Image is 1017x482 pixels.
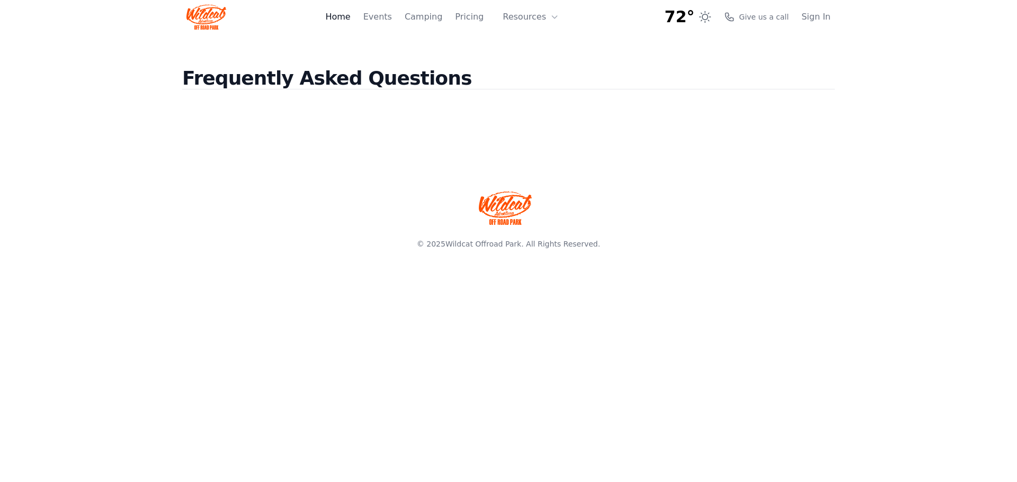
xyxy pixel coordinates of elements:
img: Wildcat Offroad park [479,191,532,225]
span: Give us a call [739,12,789,22]
span: © 2025 . All Rights Reserved. [417,240,600,248]
a: Camping [405,11,442,23]
button: Resources [496,6,565,28]
a: Pricing [455,11,484,23]
a: Home [325,11,350,23]
a: Wildcat Offroad Park [445,240,521,248]
h2: Frequently Asked Questions [182,68,835,106]
span: 72° [665,7,695,26]
a: Events [363,11,392,23]
a: Sign In [801,11,831,23]
img: Wildcat Logo [186,4,226,30]
a: Give us a call [724,12,789,22]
